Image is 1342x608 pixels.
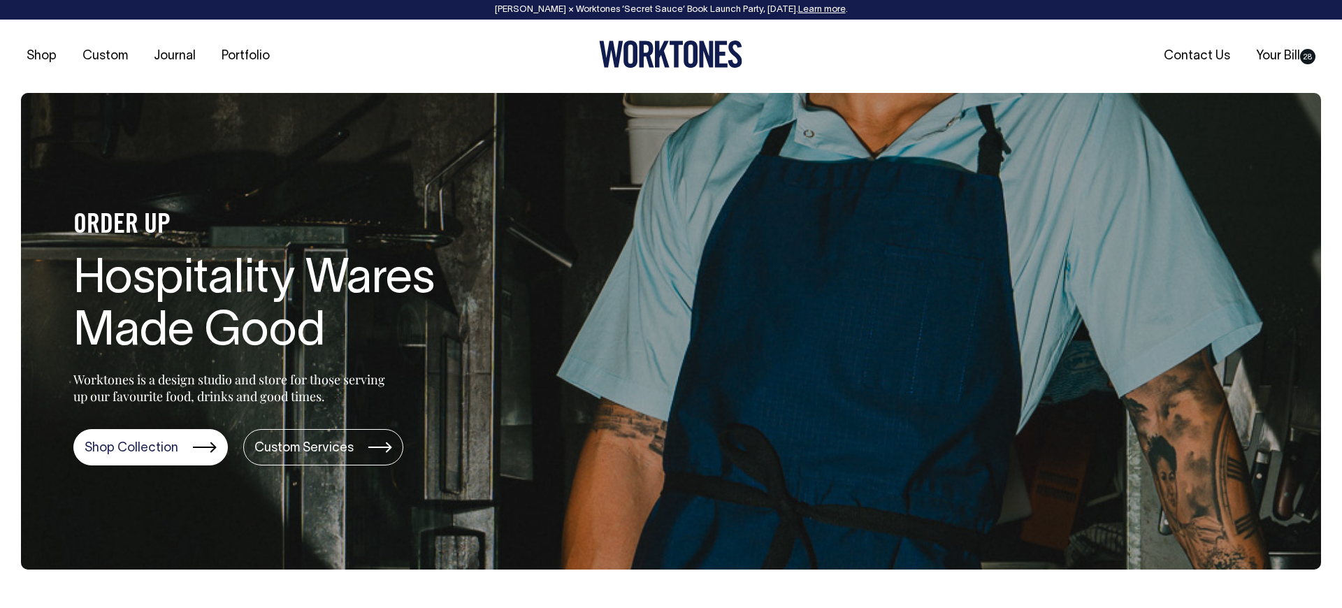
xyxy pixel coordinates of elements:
[798,6,846,14] a: Learn more
[243,429,403,465] a: Custom Services
[1300,49,1315,64] span: 28
[77,45,134,68] a: Custom
[148,45,201,68] a: Journal
[21,45,62,68] a: Shop
[1250,45,1321,68] a: Your Bill28
[216,45,275,68] a: Portfolio
[73,429,228,465] a: Shop Collection
[1158,45,1236,68] a: Contact Us
[73,371,391,405] p: Worktones is a design studio and store for those serving up our favourite food, drinks and good t...
[73,254,521,359] h1: Hospitality Wares Made Good
[14,5,1328,15] div: [PERSON_NAME] × Worktones ‘Secret Sauce’ Book Launch Party, [DATE]. .
[73,211,521,240] h4: ORDER UP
